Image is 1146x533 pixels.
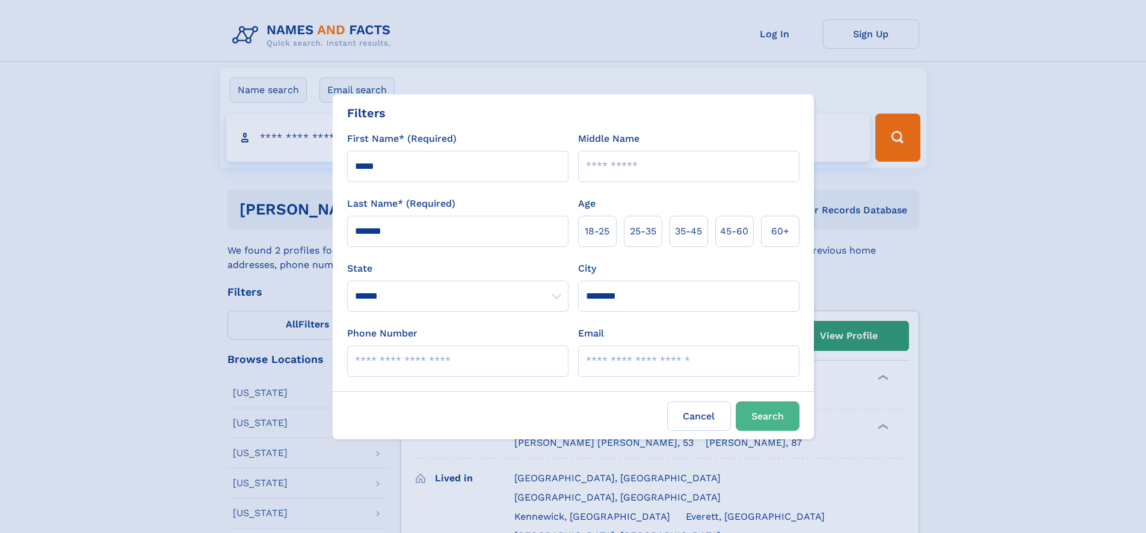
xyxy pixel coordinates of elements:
[347,104,386,122] div: Filters
[736,401,799,431] button: Search
[667,401,731,431] label: Cancel
[578,196,596,211] label: Age
[347,326,417,341] label: Phone Number
[630,224,656,239] span: 25‑35
[771,224,789,239] span: 60+
[347,261,568,276] label: State
[347,196,455,211] label: Last Name* (Required)
[578,261,596,276] label: City
[347,132,457,146] label: First Name* (Required)
[720,224,748,239] span: 45‑60
[675,224,702,239] span: 35‑45
[578,326,604,341] label: Email
[578,132,639,146] label: Middle Name
[585,224,609,239] span: 18‑25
